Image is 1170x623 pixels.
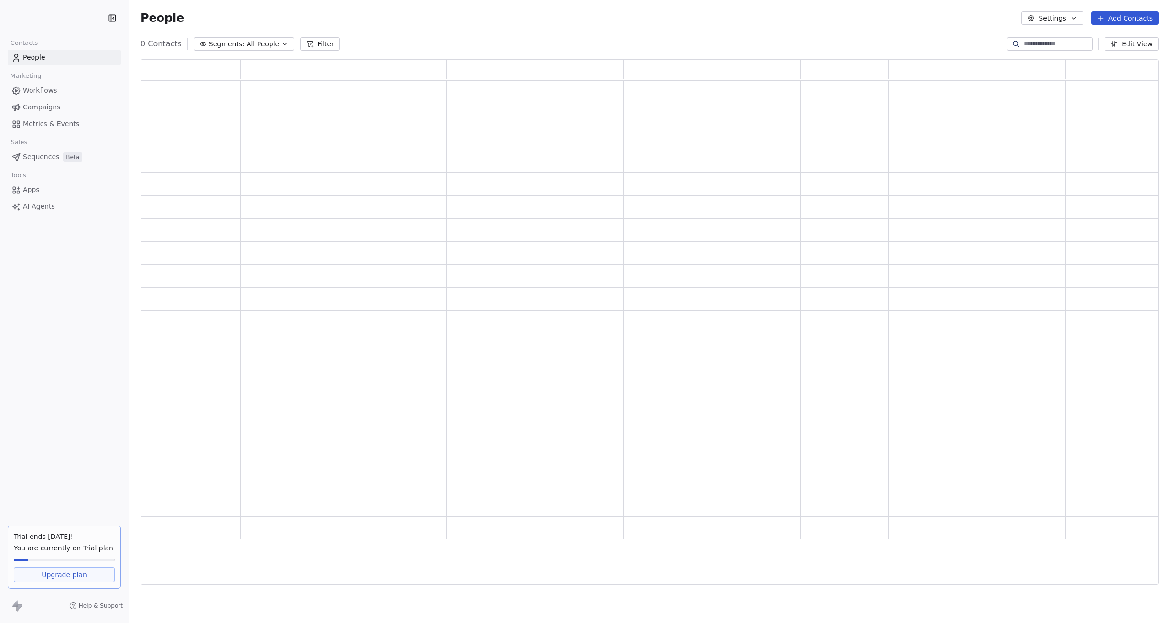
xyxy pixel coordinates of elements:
a: People [8,50,121,65]
span: Apps [23,185,40,195]
span: All People [247,39,279,49]
div: grid [141,81,1159,585]
span: People [23,53,45,63]
span: Help & Support [79,602,123,610]
span: Metrics & Events [23,119,79,129]
span: Workflows [23,86,57,96]
span: People [141,11,184,25]
span: Campaigns [23,102,60,112]
a: AI Agents [8,199,121,215]
button: Settings [1021,11,1083,25]
span: Sequences [23,152,59,162]
a: Upgrade plan [14,567,115,582]
a: Campaigns [8,99,121,115]
span: Beta [63,152,82,162]
button: Edit View [1105,37,1159,51]
a: Metrics & Events [8,116,121,132]
a: Workflows [8,83,121,98]
span: Sales [7,135,32,150]
button: Add Contacts [1091,11,1159,25]
span: AI Agents [23,202,55,212]
span: Tools [7,168,30,183]
a: Apps [8,182,121,198]
span: Contacts [6,36,42,50]
span: 0 Contacts [141,38,182,50]
button: Filter [300,37,340,51]
span: Upgrade plan [42,570,87,580]
a: Help & Support [69,602,123,610]
a: SequencesBeta [8,149,121,165]
div: Trial ends [DATE]! [14,532,115,541]
span: You are currently on Trial plan [14,543,115,553]
span: Marketing [6,69,45,83]
span: Segments: [209,39,245,49]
